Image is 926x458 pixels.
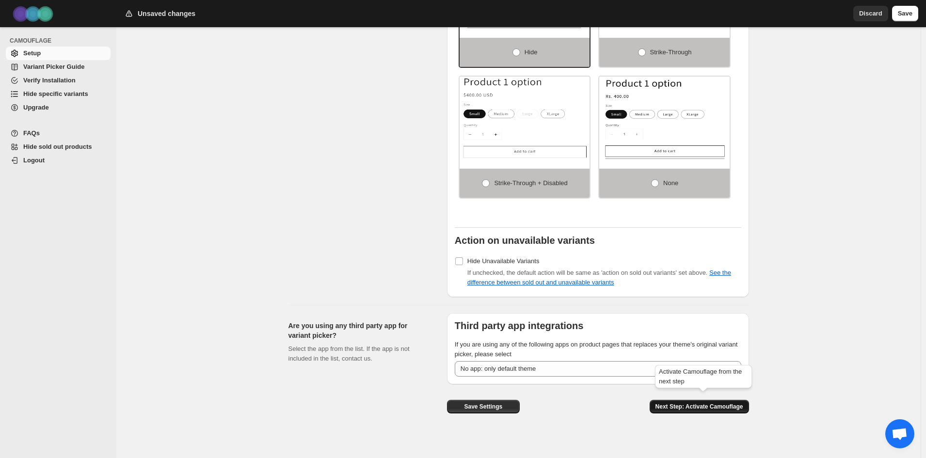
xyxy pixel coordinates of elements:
[467,269,731,286] span: If unchecked, the default action will be same as 'action on sold out variants' set above.
[859,9,882,18] span: Discard
[6,126,111,140] a: FAQs
[892,6,918,21] button: Save
[288,345,410,362] span: Select the app from the list. If the app is not included in the list, contact us.
[853,6,888,21] button: Discard
[650,400,749,413] button: Next Step: Activate Camouflage
[455,235,595,246] b: Action on unavailable variants
[6,87,111,101] a: Hide specific variants
[455,341,738,358] span: If you are using any of the following apps on product pages that replaces your theme's original v...
[460,77,590,159] img: Strike-through + Disabled
[6,74,111,87] a: Verify Installation
[23,77,76,84] span: Verify Installation
[6,154,111,167] a: Logout
[23,63,84,70] span: Variant Picker Guide
[23,157,45,164] span: Logout
[23,143,92,150] span: Hide sold out products
[467,257,540,265] span: Hide Unavailable Variants
[525,48,538,56] span: Hide
[885,419,914,448] a: Open chat
[23,104,49,111] span: Upgrade
[663,179,678,187] span: None
[447,400,520,413] button: Save Settings
[599,77,730,159] img: None
[6,101,111,114] a: Upgrade
[494,179,567,187] span: Strike-through + Disabled
[898,9,912,18] span: Save
[6,60,111,74] a: Variant Picker Guide
[23,49,41,57] span: Setup
[10,37,112,45] span: CAMOUFLAGE
[288,321,431,340] h2: Are you using any third party app for variant picker?
[650,48,692,56] span: Strike-through
[464,403,502,411] span: Save Settings
[455,320,584,331] b: Third party app integrations
[6,140,111,154] a: Hide sold out products
[23,129,40,137] span: FAQs
[138,9,195,18] h2: Unsaved changes
[23,90,88,97] span: Hide specific variants
[655,403,743,411] span: Next Step: Activate Camouflage
[6,47,111,60] a: Setup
